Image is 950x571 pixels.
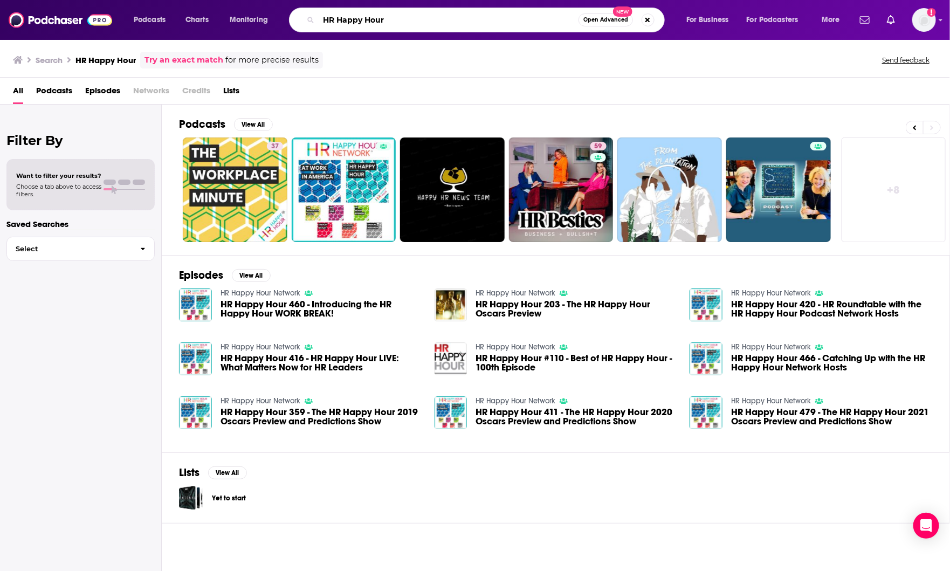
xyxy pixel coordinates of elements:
a: HR Happy Hour 460 - Introducing the HR Happy Hour WORK BREAK! [221,300,422,318]
a: Charts [178,11,215,29]
a: HR Happy Hour Network [731,342,811,352]
a: All [13,82,23,104]
a: ListsView All [179,466,247,479]
span: Monitoring [230,12,268,27]
span: Networks [133,82,169,104]
button: Show profile menu [912,8,936,32]
a: HR Happy Hour #110 - Best of HR Happy Hour - 100th Episode [476,354,677,372]
img: Podchaser - Follow, Share and Rate Podcasts [9,10,112,30]
a: HR Happy Hour 203 - The HR Happy Hour Oscars Preview [476,300,677,318]
span: 59 [595,141,602,152]
a: HR Happy Hour Network [221,288,300,298]
a: HR Happy Hour Network [731,396,811,405]
span: Choose a tab above to access filters. [16,183,101,198]
a: HR Happy Hour 411 - The HR Happy Hour 2020 Oscars Preview and Predictions Show [435,396,467,429]
button: Select [6,237,155,261]
a: Episodes [85,82,120,104]
a: HR Happy Hour 479 - The HR Happy Hour 2021 Oscars Preview and Predictions Show [731,408,932,426]
span: More [822,12,840,27]
a: Try an exact match [144,54,223,66]
a: Lists [223,82,239,104]
a: 37 [183,137,287,242]
h2: Podcasts [179,118,225,131]
button: open menu [740,11,814,29]
img: HR Happy Hour 466 - Catching Up with the HR Happy Hour Network Hosts [690,342,722,375]
a: HR Happy Hour Network [476,396,555,405]
h2: Filter By [6,133,155,148]
span: Open Advanced [583,17,628,23]
a: HR Happy Hour 420 - HR Roundtable with the HR Happy Hour Podcast Network Hosts [731,300,932,318]
button: open menu [222,11,282,29]
button: Send feedback [879,56,933,65]
a: HR Happy Hour Network [221,342,300,352]
a: 37 [267,142,283,150]
span: For Podcasters [747,12,798,27]
a: 59 [509,137,614,242]
img: User Profile [912,8,936,32]
img: HR Happy Hour 416 - HR Happy Hour LIVE: What Matters Now for HR Leaders [179,342,212,375]
p: Saved Searches [6,219,155,229]
img: HR Happy Hour 460 - Introducing the HR Happy Hour WORK BREAK! [179,288,212,321]
input: Search podcasts, credits, & more... [319,11,579,29]
span: Select [7,245,132,252]
h3: Search [36,55,63,65]
span: Logged in as abbie.hatfield [912,8,936,32]
a: HR Happy Hour 411 - The HR Happy Hour 2020 Oscars Preview and Predictions Show [476,408,677,426]
a: HR Happy Hour 359 - The HR Happy Hour 2019 Oscars Preview and Predictions Show [221,408,422,426]
a: Show notifications dropdown [883,11,899,29]
button: View All [234,118,273,131]
img: HR Happy Hour #110 - Best of HR Happy Hour - 100th Episode [435,342,467,375]
span: For Business [686,12,729,27]
a: +8 [842,137,946,242]
button: View All [208,466,247,479]
button: open menu [814,11,853,29]
button: Open AdvancedNew [579,13,633,26]
img: HR Happy Hour 420 - HR Roundtable with the HR Happy Hour Podcast Network Hosts [690,288,722,321]
h2: Lists [179,466,199,479]
span: Credits [182,82,210,104]
a: PodcastsView All [179,118,273,131]
span: Want to filter your results? [16,172,101,180]
span: HR Happy Hour 416 - HR Happy Hour LIVE: What Matters Now for HR Leaders [221,354,422,372]
span: for more precise results [225,54,319,66]
img: HR Happy Hour 203 - The HR Happy Hour Oscars Preview [435,288,467,321]
button: open menu [126,11,180,29]
a: Podcasts [36,82,72,104]
img: HR Happy Hour 479 - The HR Happy Hour 2021 Oscars Preview and Predictions Show [690,396,722,429]
a: HR Happy Hour 466 - Catching Up with the HR Happy Hour Network Hosts [731,354,932,372]
a: 59 [590,142,607,150]
span: New [613,6,632,17]
a: HR Happy Hour Network [731,288,811,298]
a: Show notifications dropdown [856,11,874,29]
img: HR Happy Hour 359 - The HR Happy Hour 2019 Oscars Preview and Predictions Show [179,396,212,429]
button: open menu [679,11,742,29]
span: Charts [185,12,209,27]
span: 37 [271,141,279,152]
a: HR Happy Hour Network [476,288,555,298]
a: Yet to start [212,492,246,504]
div: Search podcasts, credits, & more... [299,8,675,32]
div: Open Intercom Messenger [913,513,939,539]
h2: Episodes [179,269,223,282]
a: Yet to start [179,486,203,510]
a: EpisodesView All [179,269,271,282]
svg: Add a profile image [927,8,936,17]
